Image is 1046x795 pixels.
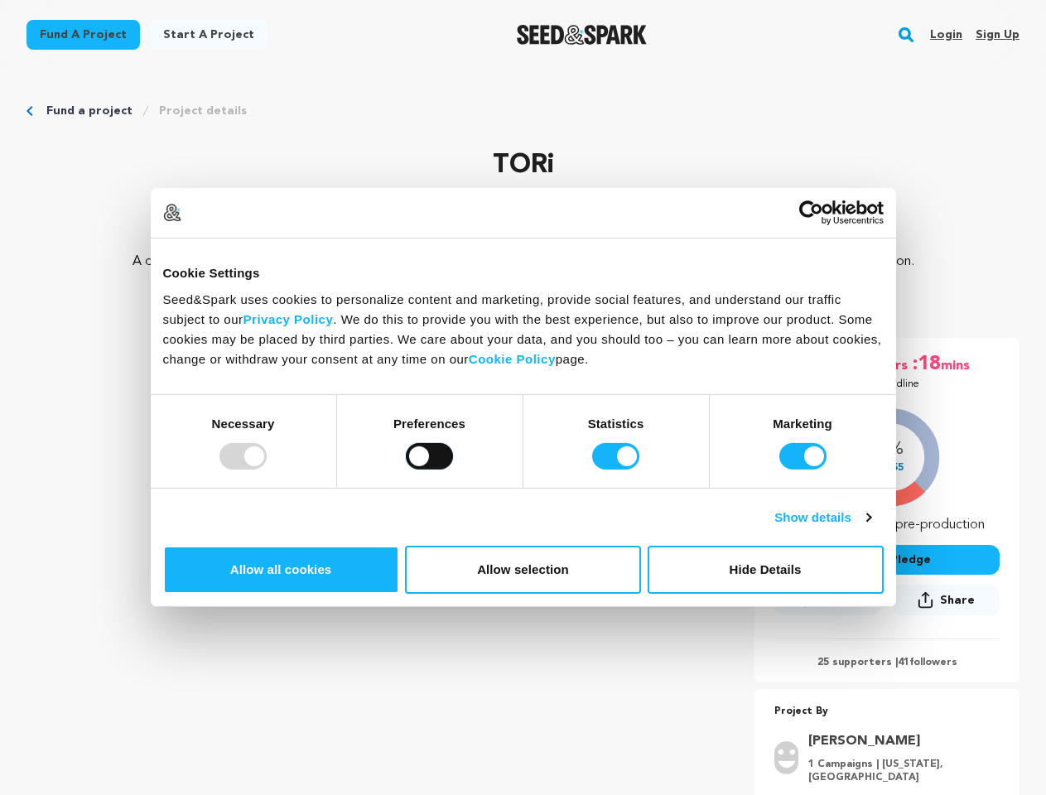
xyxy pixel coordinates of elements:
span: Share [940,592,975,609]
span: hrs [888,351,911,378]
a: Project details [159,103,247,119]
p: 1 Campaigns | [US_STATE], [GEOGRAPHIC_DATA] [808,758,990,784]
span: 41 [898,658,909,667]
strong: Statistics [588,416,644,430]
span: mins [941,351,973,378]
a: Fund a project [46,103,133,119]
a: Start a project [150,20,268,50]
p: A drama seen through the eyes of [PERSON_NAME], a guitarist and charcoal artist, whose entire fam... [126,252,920,311]
span: :18 [911,351,941,378]
button: Hide Details [648,546,884,594]
strong: Marketing [773,416,832,430]
strong: Necessary [212,416,275,430]
strong: Preferences [393,416,465,430]
img: Seed&Spark Logo Dark Mode [517,25,647,45]
p: 25 supporters | followers [774,656,1000,669]
img: user.png [774,741,798,774]
button: Allow selection [405,546,641,594]
button: Share [892,585,1000,615]
p: Drama [27,219,1019,238]
button: Allow all cookies [163,546,399,594]
a: Sign up [976,22,1019,48]
img: logo [163,204,181,222]
span: Share [892,585,1000,622]
a: Goto Steven Fox profile [808,731,990,751]
div: Breadcrumb [27,103,1019,119]
a: Login [930,22,962,48]
a: Usercentrics Cookiebot - opens in a new window [739,200,884,225]
a: Fund a project [27,20,140,50]
p: TORi [27,146,1019,185]
a: Show details [774,508,870,528]
a: Privacy Policy [243,311,334,325]
a: Seed&Spark Homepage [517,25,647,45]
div: Seed&Spark uses cookies to personalize content and marketing, provide social features, and unders... [163,289,884,369]
p: [GEOGRAPHIC_DATA], [US_STATE] | Film Short [27,199,1019,219]
p: Project By [774,702,1000,721]
a: Cookie Policy [469,351,556,365]
div: Cookie Settings [163,263,884,283]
